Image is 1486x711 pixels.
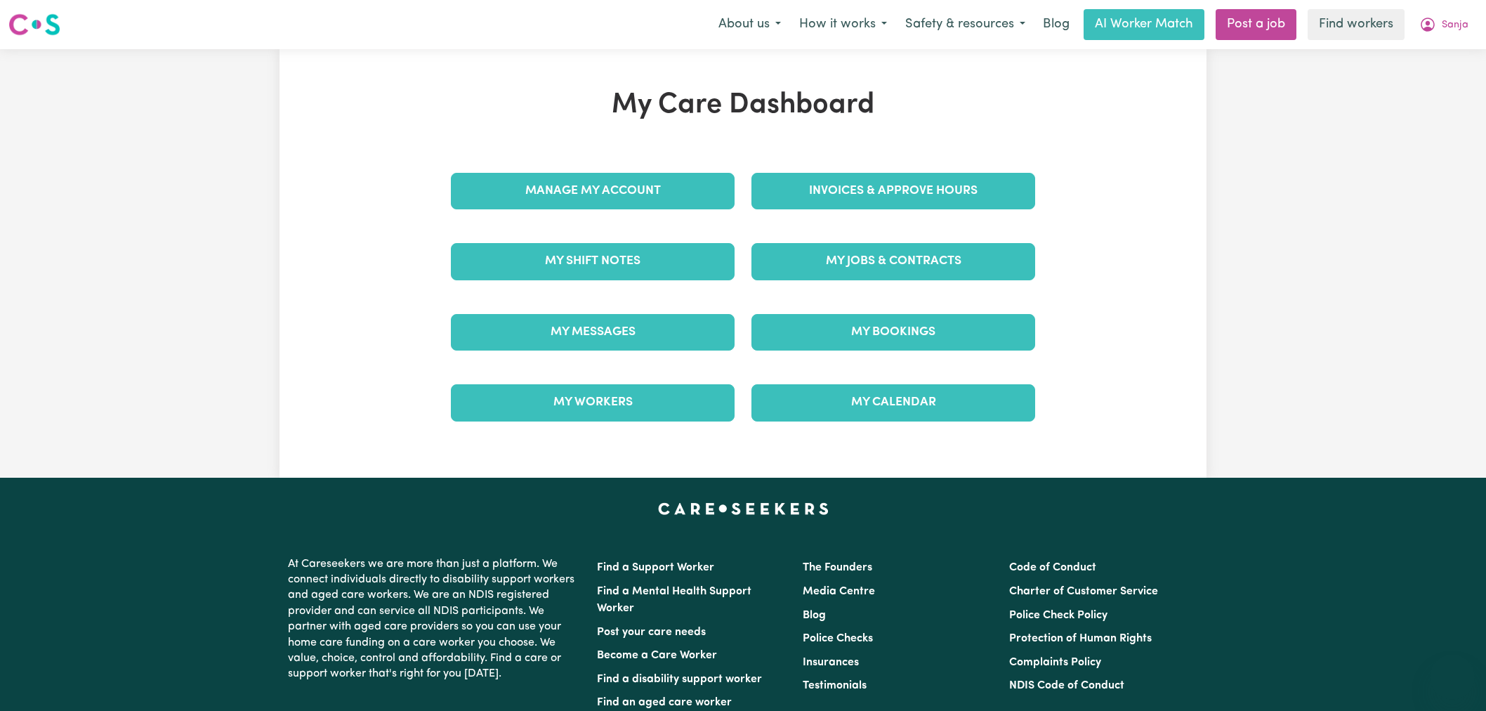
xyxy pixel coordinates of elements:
a: Insurances [803,657,859,668]
a: Blog [1034,9,1078,40]
a: AI Worker Match [1084,9,1204,40]
a: Complaints Policy [1009,657,1101,668]
a: My Bookings [751,314,1035,351]
a: Code of Conduct [1009,562,1096,573]
a: Find a disability support worker [597,674,762,685]
button: My Account [1410,10,1478,39]
button: About us [709,10,790,39]
a: Police Check Policy [1009,610,1107,621]
a: Blog [803,610,826,621]
a: My Jobs & Contracts [751,243,1035,280]
a: Post your care needs [597,627,706,638]
a: My Workers [451,384,735,421]
iframe: Button to launch messaging window [1430,655,1475,700]
p: At Careseekers we are more than just a platform. We connect individuals directly to disability su... [288,551,580,688]
a: Media Centre [803,586,875,597]
a: Police Checks [803,633,873,644]
span: Sanja [1442,18,1468,33]
a: Invoices & Approve Hours [751,173,1035,209]
a: My Shift Notes [451,243,735,280]
a: Find an aged care worker [597,697,732,708]
a: Testimonials [803,680,867,691]
a: Charter of Customer Service [1009,586,1158,597]
a: NDIS Code of Conduct [1009,680,1124,691]
button: Safety & resources [896,10,1034,39]
a: Protection of Human Rights [1009,633,1152,644]
a: My Messages [451,314,735,351]
a: The Founders [803,562,872,573]
a: Find a Mental Health Support Worker [597,586,751,614]
a: Careseekers logo [8,8,60,41]
h1: My Care Dashboard [442,89,1044,122]
button: How it works [790,10,896,39]
a: My Calendar [751,384,1035,421]
a: Careseekers home page [658,503,829,514]
a: Find workers [1308,9,1405,40]
img: Careseekers logo [8,12,60,37]
a: Become a Care Worker [597,650,717,661]
a: Manage My Account [451,173,735,209]
a: Post a job [1216,9,1296,40]
a: Find a Support Worker [597,562,714,573]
